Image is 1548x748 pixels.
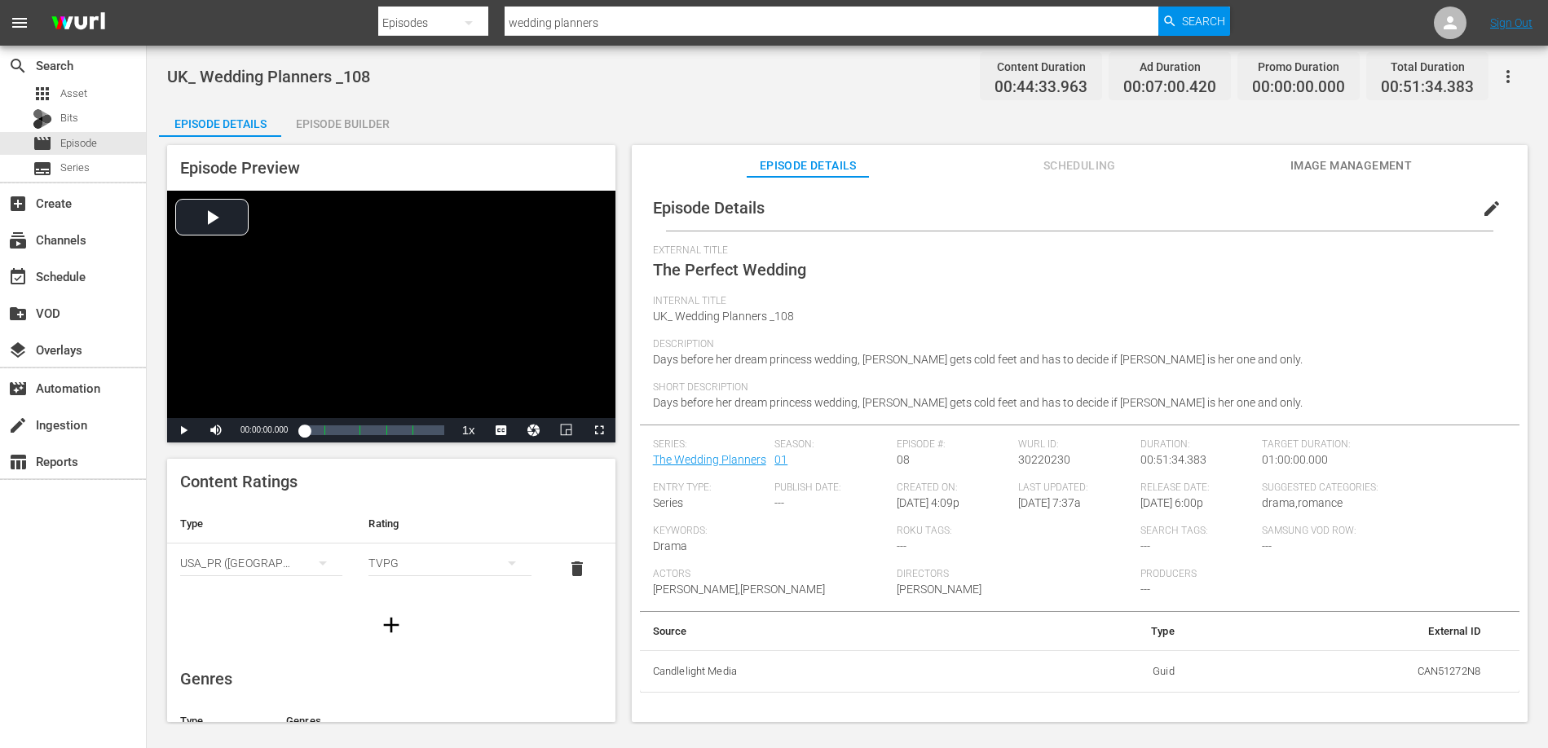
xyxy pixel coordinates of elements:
span: edit [1482,199,1502,218]
span: Days before her dream princess wedding, [PERSON_NAME] gets cold feet and has to decide if [PERSON... [653,353,1303,366]
span: Image Management [1290,156,1412,176]
span: External Title [653,244,1498,257]
span: Search Tags: [1140,525,1255,538]
button: Jump To Time [518,418,550,442]
th: Type [167,702,273,741]
span: Series [33,159,52,178]
span: [PERSON_NAME] [897,583,981,596]
span: Directors [897,568,1132,581]
span: VOD [8,304,28,323]
span: [DATE] 4:09p [897,496,959,509]
th: Genres [273,702,565,741]
span: Target Duration: [1262,438,1497,451]
button: Episode Builder [281,104,404,137]
span: 08 [897,453,910,466]
span: UK_ Wedding Planners _108 [653,310,794,323]
table: simple table [167,504,615,594]
span: Series [653,496,683,509]
span: Episode [33,134,52,153]
span: Internal Title [653,295,1498,308]
span: Release Date: [1140,482,1255,495]
span: Create [8,194,28,213]
span: The Perfect Wedding [653,260,806,279]
div: TVPG [368,540,531,586]
span: Episode #: [897,438,1011,451]
span: 30220230 [1018,453,1070,466]
span: 00:07:00.420 [1123,78,1216,97]
div: Total Duration [1381,55,1474,78]
span: Producers [1140,568,1376,581]
span: Asset [60,86,87,102]
div: Episode Details [159,104,281,143]
span: 00:00:00.000 [1252,78,1345,97]
button: delete [558,549,597,588]
span: Content Ratings [180,472,298,491]
span: Ingestion [8,416,28,435]
span: Schedule [8,267,28,287]
th: Candlelight Media [640,650,1018,693]
table: simple table [640,612,1519,693]
span: Series: [653,438,767,451]
span: Automation [8,379,28,398]
button: Play [167,418,200,442]
button: Captions [485,418,518,442]
span: Bits [60,110,78,126]
span: --- [897,539,906,552]
span: delete [567,559,587,579]
span: Season: [774,438,889,451]
th: Type [167,504,355,543]
a: 01 [774,453,787,466]
button: Fullscreen [583,418,615,442]
div: USA_PR ([GEOGRAPHIC_DATA] ([GEOGRAPHIC_DATA])) [180,540,342,586]
span: [DATE] 6:00p [1140,496,1203,509]
span: 00:51:34.383 [1381,78,1474,97]
span: Episode Details [747,156,869,176]
span: Scheduling [1018,156,1140,176]
span: Overlays [8,341,28,360]
th: External ID [1188,612,1493,651]
div: Progress Bar [304,425,443,435]
span: drama,romance [1262,496,1343,509]
span: Genres [180,669,232,689]
span: [PERSON_NAME],[PERSON_NAME] [653,583,825,596]
span: Description [653,338,1498,351]
span: Publish Date: [774,482,889,495]
span: Search [1182,7,1225,36]
span: Reports [8,452,28,472]
div: Bits [33,109,52,129]
span: Episode Details [653,198,765,218]
th: Type [1018,612,1188,651]
span: Samsung VOD Row: [1262,525,1376,538]
span: Created On: [897,482,1011,495]
button: Search [1158,7,1230,36]
div: Content Duration [995,55,1087,78]
a: The Wedding Planners [653,453,766,466]
span: Asset [33,84,52,103]
span: --- [1140,539,1150,552]
span: Suggested Categories: [1262,482,1497,495]
span: Wurl ID: [1018,438,1132,451]
span: Actors [653,568,889,581]
span: Entry Type: [653,482,767,495]
span: Short Description [653,381,1498,394]
span: [DATE] 7:37a [1018,496,1081,509]
button: edit [1472,189,1511,228]
a: Sign Out [1490,16,1533,29]
span: 00:51:34.383 [1140,453,1206,466]
button: Mute [200,418,232,442]
span: Episode Preview [180,158,300,178]
span: 00:00:00.000 [240,425,288,434]
th: Source [640,612,1018,651]
button: Playback Rate [452,418,485,442]
span: Drama [653,539,687,552]
span: Duration: [1140,438,1255,451]
span: UK_ Wedding Planners _108 [167,67,370,86]
span: menu [10,13,29,33]
span: 00:44:33.963 [995,78,1087,97]
span: Keywords: [653,525,889,538]
span: Channels [8,231,28,250]
div: Episode Builder [281,104,404,143]
span: --- [1262,539,1272,552]
span: --- [1140,583,1150,596]
div: Video Player [167,191,615,442]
